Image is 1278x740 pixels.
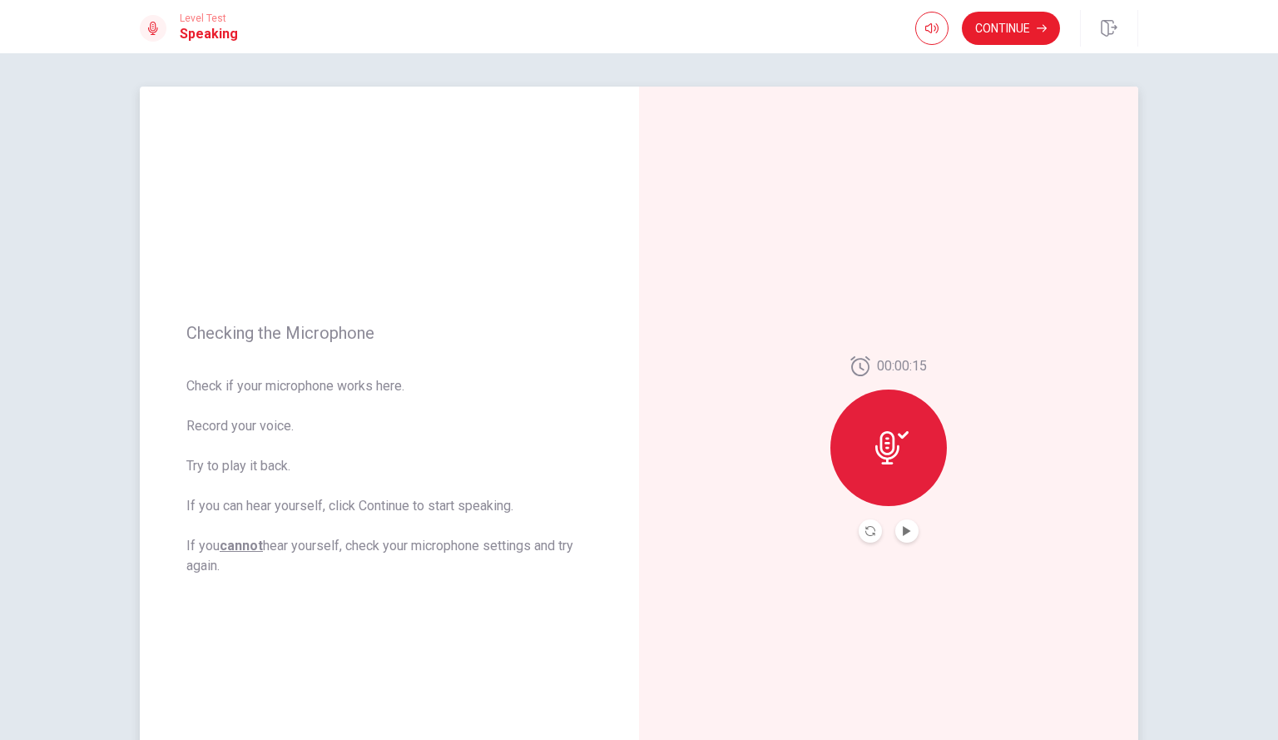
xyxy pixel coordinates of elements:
span: 00:00:15 [877,356,927,376]
button: Record Again [859,519,882,543]
button: Continue [962,12,1060,45]
span: Checking the Microphone [186,323,592,343]
u: cannot [220,538,263,554]
h1: Speaking [180,24,238,44]
button: Play Audio [895,519,919,543]
span: Level Test [180,12,238,24]
span: Check if your microphone works here. Record your voice. Try to play it back. If you can hear your... [186,376,592,576]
